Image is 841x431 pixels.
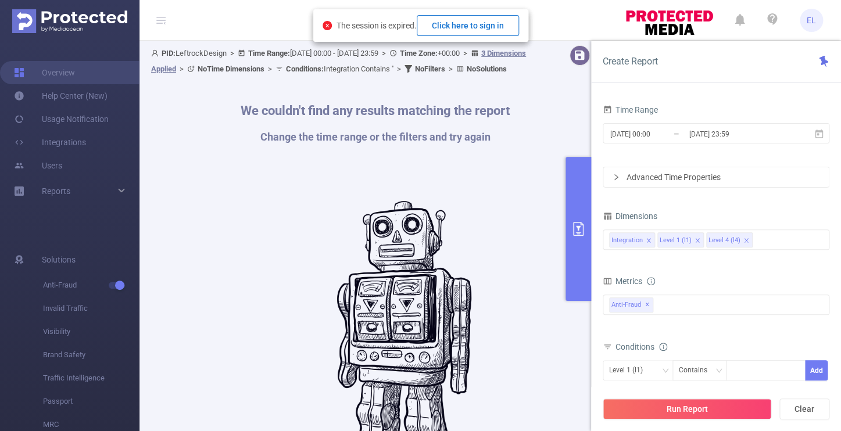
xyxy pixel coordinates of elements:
i: icon: down [662,367,669,375]
span: > [445,64,456,73]
b: Time Zone: [400,49,438,58]
span: Integration Contains '' [286,64,393,73]
span: Invalid Traffic [43,297,139,320]
i: icon: close-circle [323,21,332,30]
i: icon: down [715,367,722,375]
h1: We couldn't find any results matching the report [241,105,510,117]
span: Visibility [43,320,139,343]
li: Integration [609,232,655,247]
h1: Change the time range or the filters and try again [241,132,510,142]
a: Overview [14,61,75,84]
input: End date [688,126,782,142]
a: Usage Notification [14,107,109,131]
span: EL [807,9,816,32]
a: Help Center (New) [14,84,108,107]
span: Create Report [603,56,658,67]
a: Integrations [14,131,86,154]
span: Metrics [603,276,642,286]
input: Start date [609,126,703,142]
img: Protected Media [12,9,127,33]
span: Dimensions [603,211,657,221]
span: Passport [43,390,139,413]
i: icon: info-circle [659,343,667,351]
b: Conditions : [286,64,324,73]
span: > [227,49,238,58]
i: icon: close [646,238,652,245]
li: Level 4 (l4) [706,232,753,247]
span: The session is expired. [337,21,519,30]
span: > [460,49,471,58]
i: icon: close [743,238,749,245]
span: Anti-Fraud [43,274,139,297]
li: Level 1 (l1) [657,232,704,247]
div: Integration [611,233,643,248]
b: PID: [162,49,176,58]
div: Level 1 (l1) [609,361,651,380]
span: Traffic Intelligence [43,367,139,390]
span: LeftrockDesign [DATE] 00:00 - [DATE] 23:59 +00:00 [151,49,526,73]
i: icon: user [151,49,162,57]
span: Reports [42,186,70,196]
div: icon: rightAdvanced Time Properties [603,167,829,187]
div: Level 4 (l4) [708,233,740,248]
span: > [393,64,405,73]
span: > [176,64,187,73]
b: Time Range: [248,49,290,58]
i: icon: right [613,174,620,181]
a: Users [14,154,62,177]
div: Level 1 (l1) [660,233,692,248]
b: No Filters [415,64,445,73]
i: icon: close [695,238,700,245]
span: > [378,49,389,58]
span: Solutions [42,248,76,271]
span: Time Range [603,105,658,114]
span: ✕ [645,298,650,312]
b: No Solutions [467,64,507,73]
span: Conditions [615,342,667,351]
button: Click here to sign in [417,15,519,36]
button: Clear [779,398,829,419]
span: Brand Safety [43,343,139,367]
a: Reports [42,179,70,203]
span: > [264,64,275,73]
span: Anti-Fraud [609,297,653,313]
div: Contains [679,361,715,380]
b: No Time Dimensions [198,64,264,73]
i: icon: info-circle [647,277,655,285]
button: Add [805,360,828,380]
button: Run Report [603,398,771,419]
